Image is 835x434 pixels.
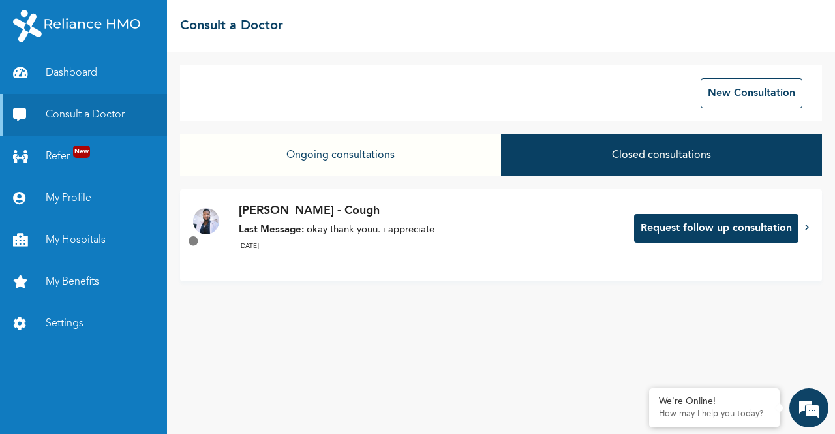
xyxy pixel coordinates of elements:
img: RelianceHMO's Logo [13,10,140,42]
button: Closed consultations [501,134,822,176]
p: How may I help you today? [659,409,770,420]
div: Minimize live chat window [214,7,245,38]
strong: Last Message: [239,225,304,235]
button: Ongoing consultations [180,134,501,176]
p: [PERSON_NAME] - Cough [239,202,621,220]
div: FAQs [128,365,249,406]
textarea: Type your message and hit 'Enter' [7,320,249,365]
span: Conversation [7,388,128,397]
p: [DATE] [239,241,621,251]
button: New Consultation [701,78,802,108]
img: d_794563401_company_1708531726252_794563401 [24,65,53,98]
img: Doctor [193,208,219,234]
div: We're Online! [659,396,770,407]
button: Request follow up consultation [634,214,798,243]
p: okay thank youu. i appreciate [239,223,621,238]
h2: Consult a Doctor [180,16,283,36]
span: We're online! [76,146,180,278]
div: Chat with us now [68,73,219,90]
span: New [73,146,90,158]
